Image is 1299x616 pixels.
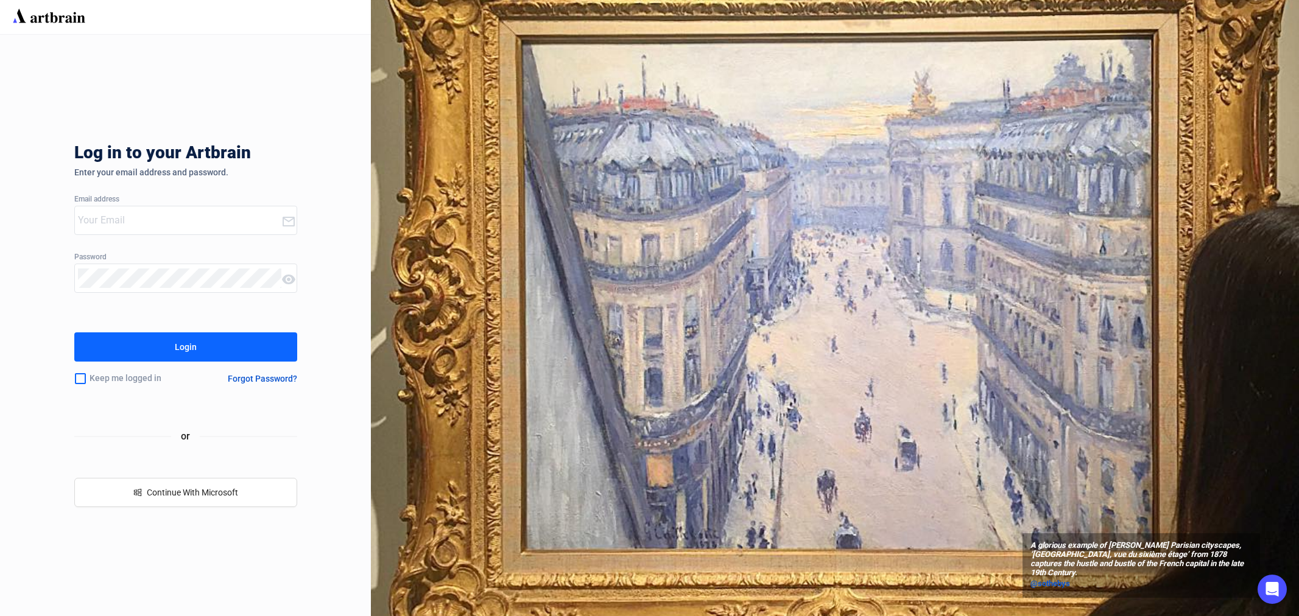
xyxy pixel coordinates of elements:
div: Email address [74,195,297,204]
a: @sothebys [1030,578,1252,590]
div: Open Intercom Messenger [1258,575,1287,604]
div: Password [74,253,297,262]
input: Your Email [78,211,281,230]
div: Enter your email address and password. [74,167,297,177]
div: Login [175,337,197,357]
span: Continue With Microsoft [147,488,238,497]
div: Keep me logged in [74,366,197,391]
button: windowsContinue With Microsoft [74,478,297,507]
span: A glorious example of [PERSON_NAME] Parisian cityscapes, ‘[GEOGRAPHIC_DATA], vue du sixième étage... [1030,541,1252,578]
span: or [171,429,200,444]
div: Forgot Password? [228,374,297,383]
span: windows [133,488,142,497]
div: Log in to your Artbrain [74,143,440,167]
button: Login [74,332,297,362]
span: @sothebys [1030,579,1070,588]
